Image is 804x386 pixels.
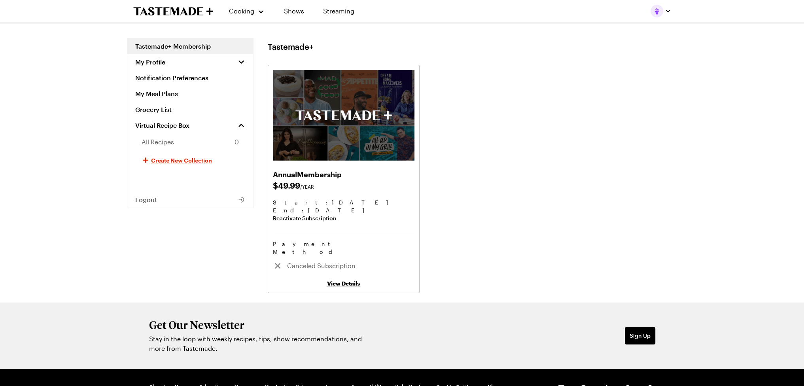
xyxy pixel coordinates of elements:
[235,137,239,147] span: 0
[651,5,671,17] button: Profile picture
[135,121,189,129] span: Virtual Recipe Box
[229,7,254,15] span: Cooking
[268,42,314,51] h1: Tastemade+
[127,102,253,117] a: Grocery List
[273,206,414,214] span: End : [DATE]
[651,5,663,17] img: Profile picture
[127,70,253,86] a: Notification Preferences
[127,192,253,208] button: Logout
[287,261,410,271] span: Canceled Subscription
[127,86,253,102] a: My Meal Plans
[273,240,414,256] h3: Payment Method
[142,137,174,147] span: All Recipes
[273,199,414,206] span: Start: [DATE]
[135,196,157,204] span: Logout
[630,332,651,340] span: Sign Up
[149,334,367,353] p: Stay in the loop with weekly recipes, tips, show recommendations, and more from Tastemade.
[273,168,414,180] h2: Annual Membership
[229,2,265,21] button: Cooking
[625,327,655,344] button: Sign Up
[273,180,414,191] span: $ 49.99
[127,54,253,70] button: My Profile
[133,7,213,16] a: To Tastemade Home Page
[273,214,414,222] a: Reactivate Subscription
[127,151,253,170] button: Create New Collection
[135,58,165,66] span: My Profile
[151,156,212,164] span: Create New Collection
[127,117,253,133] a: Virtual Recipe Box
[127,38,253,54] a: Tastemade+ Membership
[327,280,360,287] a: View Details
[127,133,253,151] a: All Recipes0
[149,318,367,331] h2: Get Our Newsletter
[300,184,314,189] span: /YEAR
